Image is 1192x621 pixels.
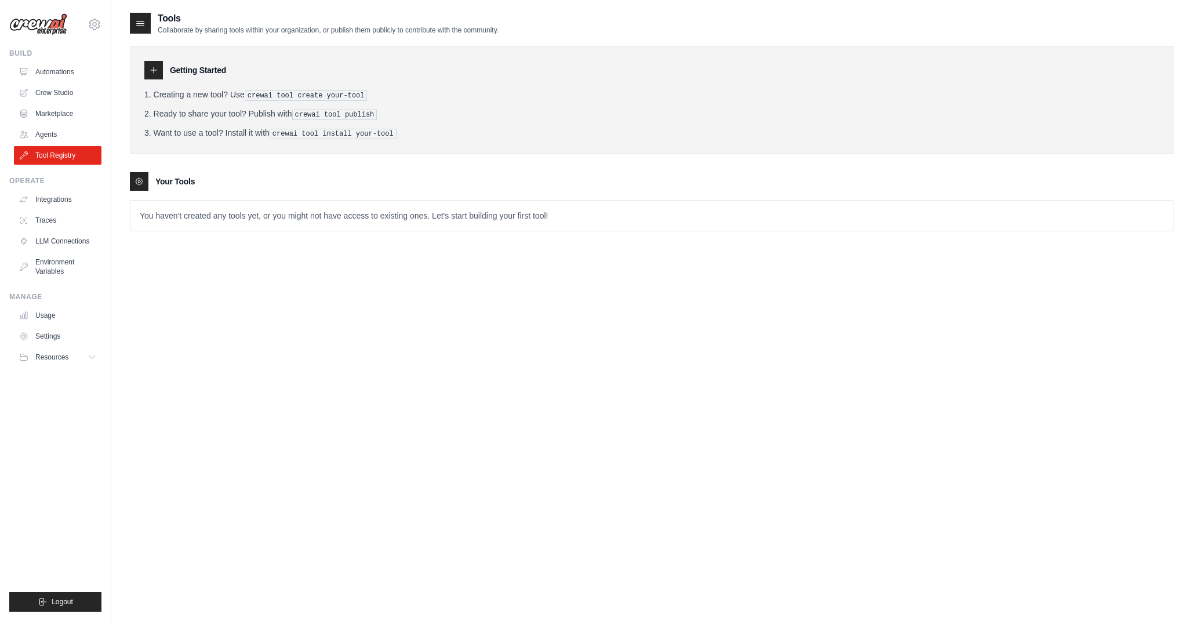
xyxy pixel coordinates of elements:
[14,348,101,366] button: Resources
[14,83,101,102] a: Crew Studio
[155,176,195,187] h3: Your Tools
[35,353,68,362] span: Resources
[270,129,397,139] pre: crewai tool install your-tool
[14,306,101,325] a: Usage
[14,146,101,165] a: Tool Registry
[9,13,67,35] img: Logo
[144,108,1159,120] li: Ready to share your tool? Publish with
[9,292,101,302] div: Manage
[14,232,101,250] a: LLM Connections
[14,63,101,81] a: Automations
[14,253,101,281] a: Environment Variables
[14,104,101,123] a: Marketplace
[158,26,499,35] p: Collaborate by sharing tools within your organization, or publish them publicly to contribute wit...
[9,176,101,186] div: Operate
[52,597,73,607] span: Logout
[14,190,101,209] a: Integrations
[9,49,101,58] div: Build
[14,327,101,346] a: Settings
[9,592,101,612] button: Logout
[14,125,101,144] a: Agents
[170,64,226,76] h3: Getting Started
[245,90,368,101] pre: crewai tool create your-tool
[158,12,499,26] h2: Tools
[144,89,1159,101] li: Creating a new tool? Use
[14,211,101,230] a: Traces
[292,110,377,120] pre: crewai tool publish
[144,127,1159,139] li: Want to use a tool? Install it with
[130,201,1173,231] p: You haven't created any tools yet, or you might not have access to existing ones. Let's start bui...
